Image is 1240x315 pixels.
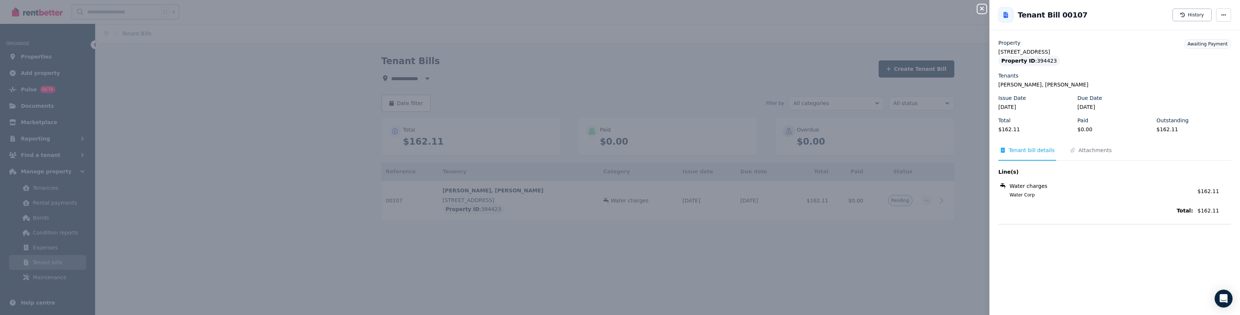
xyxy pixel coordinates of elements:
[1001,57,1035,64] span: Property ID
[998,72,1018,79] label: Tenants
[998,147,1231,161] nav: Tabs
[998,39,1020,47] label: Property
[998,168,1193,176] span: Line(s)
[998,117,1011,124] label: Total
[1156,126,1231,133] legend: $162.11
[998,126,1073,133] legend: $162.11
[998,48,1231,56] legend: [STREET_ADDRESS]
[998,94,1026,102] label: Issue Date
[1010,182,1047,190] span: Water charges
[1156,117,1189,124] label: Outstanding
[1001,192,1193,198] span: Water Corp
[1172,9,1212,21] button: History
[1077,94,1102,102] label: Due Date
[1197,207,1231,214] span: $162.11
[998,81,1231,88] legend: [PERSON_NAME], [PERSON_NAME]
[1077,117,1088,124] label: Paid
[1079,147,1112,154] span: Attachments
[1077,126,1152,133] legend: $0.00
[1009,147,1055,154] span: Tenant bill details
[998,207,1193,214] span: Total:
[1215,290,1233,308] div: Open Intercom Messenger
[1187,41,1228,47] span: Awaiting Payment
[998,56,1060,66] div: : 394423
[1018,10,1087,20] h2: Tenant Bill 00107
[1077,103,1152,111] legend: [DATE]
[998,103,1073,111] legend: [DATE]
[1197,188,1219,194] span: $162.11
